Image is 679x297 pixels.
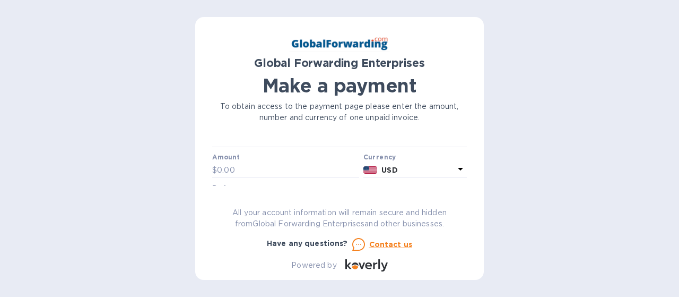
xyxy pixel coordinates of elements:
[217,162,359,178] input: 0.00
[369,240,413,249] u: Contact us
[254,56,425,70] b: Global Forwarding Enterprises
[363,153,396,161] b: Currency
[212,165,217,176] p: $
[212,155,239,161] label: Amount
[363,166,378,174] img: USD
[267,239,348,248] b: Have any questions?
[212,207,467,230] p: All your account information will remain secure and hidden from Global Forwarding Enterprises and...
[291,260,336,271] p: Powered by
[381,166,397,174] b: USD
[212,185,261,191] label: Business name
[212,101,467,123] p: To obtain access to the payment page please enter the amount, number and currency of one unpaid i...
[212,74,467,97] h1: Make a payment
